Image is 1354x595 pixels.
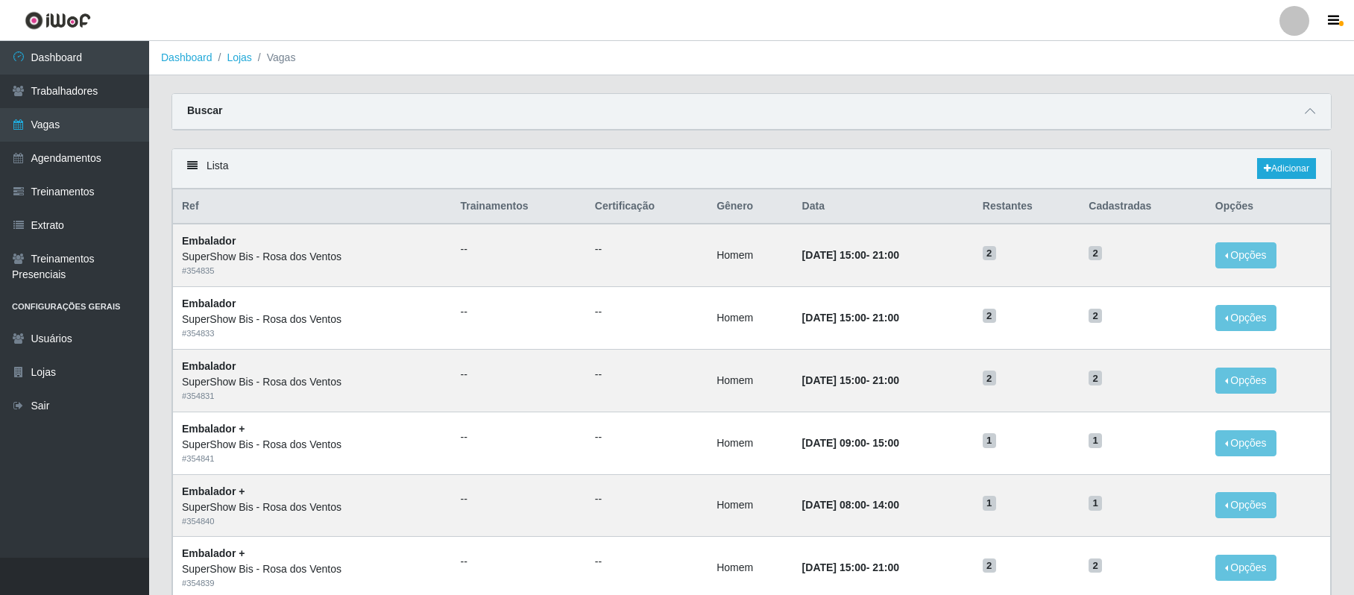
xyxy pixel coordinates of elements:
div: # 354831 [182,390,442,403]
nav: breadcrumb [149,41,1354,75]
ul: -- [460,367,576,382]
div: SuperShow Bis - Rosa dos Ventos [182,249,442,265]
span: 2 [983,309,996,324]
div: # 354833 [182,327,442,340]
time: [DATE] 15:00 [802,561,866,573]
th: Trainamentos [451,189,585,224]
td: Homem [708,224,793,286]
button: Opções [1215,430,1276,456]
div: SuperShow Bis - Rosa dos Ventos [182,374,442,390]
time: [DATE] 15:00 [802,312,866,324]
strong: Embalador + [182,485,245,497]
th: Ref [173,189,452,224]
th: Certificação [586,189,708,224]
strong: - [802,499,899,511]
strong: - [802,312,899,324]
th: Opções [1206,189,1331,224]
time: 21:00 [872,374,899,386]
div: SuperShow Bis - Rosa dos Ventos [182,500,442,515]
span: 1 [983,496,996,511]
strong: Buscar [187,104,222,116]
strong: - [802,437,899,449]
span: 1 [983,433,996,448]
th: Cadastradas [1080,189,1206,224]
time: [DATE] 15:00 [802,374,866,386]
a: Dashboard [161,51,212,63]
span: 2 [1089,246,1102,261]
time: 15:00 [872,437,899,449]
div: # 354839 [182,577,442,590]
div: # 354835 [182,265,442,277]
span: 2 [1089,309,1102,324]
strong: Embalador + [182,423,245,435]
td: Homem [708,412,793,474]
span: 2 [983,558,996,573]
th: Data [793,189,974,224]
time: 21:00 [872,561,899,573]
ul: -- [460,242,576,257]
div: SuperShow Bis - Rosa dos Ventos [182,437,442,453]
div: Lista [172,149,1331,189]
ul: -- [595,491,699,507]
ul: -- [460,491,576,507]
strong: Embalador [182,360,236,372]
time: [DATE] 15:00 [802,249,866,261]
span: 2 [1089,371,1102,385]
div: SuperShow Bis - Rosa dos Ventos [182,312,442,327]
strong: - [802,374,899,386]
ul: -- [595,554,699,570]
td: Homem [708,287,793,350]
ul: -- [595,367,699,382]
td: Homem [708,349,793,412]
ul: -- [595,304,699,320]
strong: Embalador [182,297,236,309]
div: # 354841 [182,453,442,465]
div: # 354840 [182,515,442,528]
span: 1 [1089,433,1102,448]
button: Opções [1215,242,1276,268]
time: [DATE] 09:00 [802,437,866,449]
time: [DATE] 08:00 [802,499,866,511]
ul: -- [460,429,576,445]
time: 21:00 [872,249,899,261]
button: Opções [1215,492,1276,518]
a: Lojas [227,51,251,63]
li: Vagas [252,50,296,66]
span: 1 [1089,496,1102,511]
ul: -- [460,554,576,570]
ul: -- [595,429,699,445]
a: Adicionar [1257,158,1316,179]
th: Gênero [708,189,793,224]
button: Opções [1215,305,1276,331]
th: Restantes [974,189,1080,224]
span: 2 [983,371,996,385]
strong: - [802,249,899,261]
ul: -- [460,304,576,320]
time: 21:00 [872,312,899,324]
span: 2 [983,246,996,261]
button: Opções [1215,368,1276,394]
time: 14:00 [872,499,899,511]
strong: Embalador [182,235,236,247]
div: SuperShow Bis - Rosa dos Ventos [182,561,442,577]
img: CoreUI Logo [25,11,91,30]
button: Opções [1215,555,1276,581]
span: 2 [1089,558,1102,573]
strong: - [802,561,899,573]
ul: -- [595,242,699,257]
strong: Embalador + [182,547,245,559]
td: Homem [708,474,793,537]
